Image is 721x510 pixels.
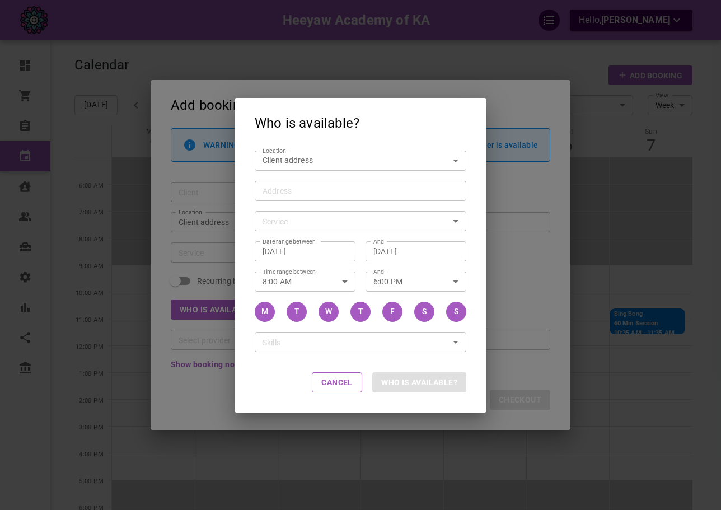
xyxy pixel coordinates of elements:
[263,155,458,166] div: Client address
[287,302,307,322] button: T
[257,184,452,198] input: Address
[373,237,384,246] label: And
[382,302,402,322] button: F
[263,245,348,256] input: mmm dd, yyyy
[263,268,316,276] label: Time range between
[414,302,434,322] button: S
[390,306,395,317] div: F
[325,306,332,317] div: W
[319,302,339,322] button: W
[358,306,363,317] div: T
[261,306,268,317] div: M
[263,237,316,246] label: Date range between
[235,98,486,146] h2: Who is available?
[312,372,362,392] button: Cancel
[350,302,371,322] button: T
[373,245,458,256] input: mmm dd, yyyy
[294,306,299,317] div: T
[263,147,286,155] label: Location
[373,268,384,276] label: And
[446,302,466,322] button: S
[422,306,427,317] div: S
[255,302,275,322] button: M
[454,306,458,317] div: S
